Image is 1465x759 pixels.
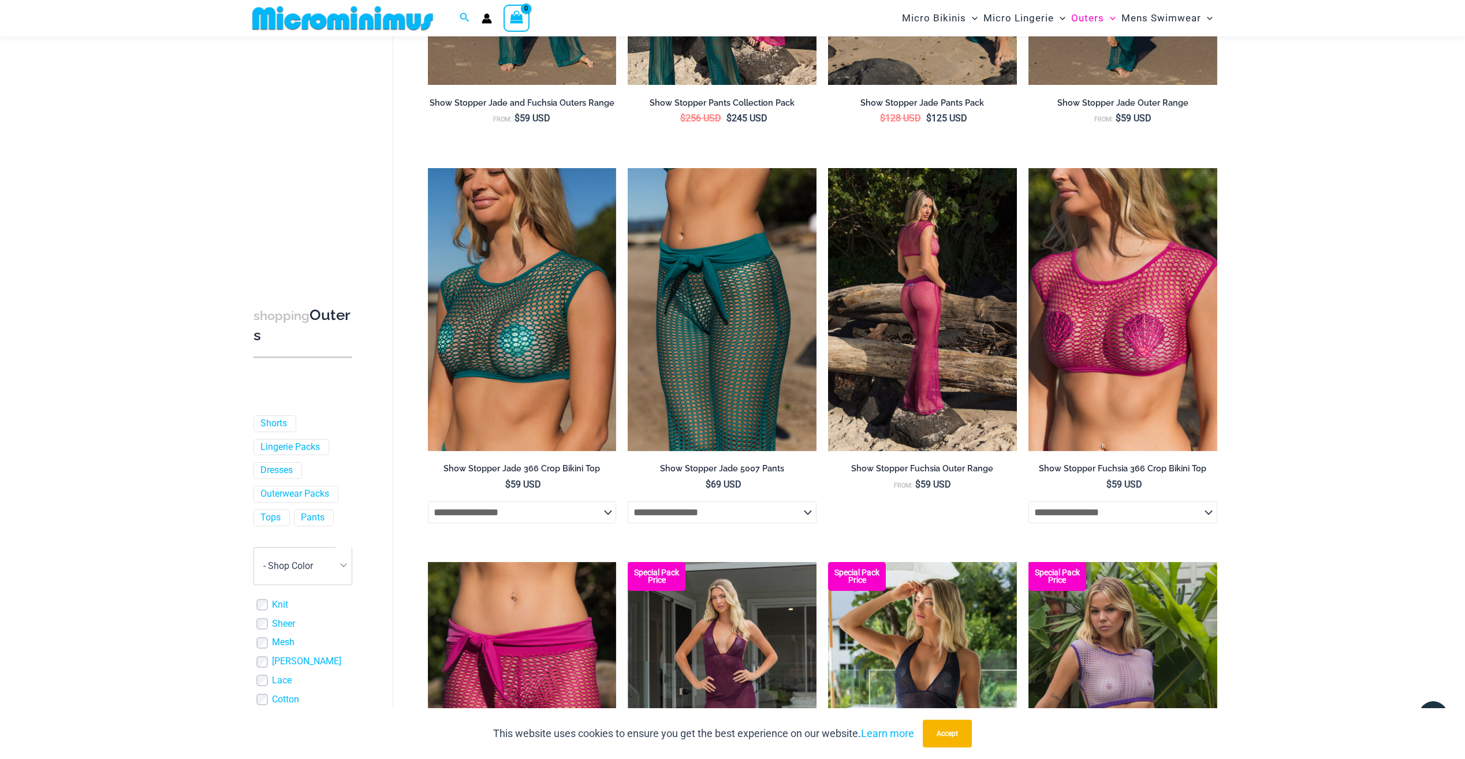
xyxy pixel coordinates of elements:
a: Show Stopper Jade 366 Top 5007 pants 10Show Stopper Jade 366 Top 5007 pants 11Show Stopper Jade 3... [628,168,817,451]
a: [PERSON_NAME] [272,656,341,668]
a: Show Stopper Fuchsia 366 Top 5007 pants 08Show Stopper Fuchsia 366 Top 5007 pants 11Show Stopper ... [1028,168,1217,451]
a: OutersMenu ToggleMenu Toggle [1068,3,1119,33]
bdi: 59 USD [1116,113,1151,124]
a: Sheer [272,618,295,630]
span: $ [880,113,885,124]
bdi: 128 USD [880,113,921,124]
a: Show Stopper Jade Outer Range [1028,98,1217,113]
a: Show Stopper Pants Collection Pack [628,98,817,113]
a: Show Stopper Fuchsia 366 Top 5007 pants 01Show Stopper Fuchsia 366 Top 5007 pants 04Show Stopper ... [828,168,1017,451]
a: Cotton [272,694,299,706]
a: Mens SwimwearMenu ToggleMenu Toggle [1119,3,1216,33]
span: $ [505,479,510,490]
span: $ [680,113,685,124]
span: Menu Toggle [1104,3,1116,33]
span: Outers [1071,3,1104,33]
span: $ [1106,479,1112,490]
span: $ [726,113,732,124]
a: Micro BikinisMenu ToggleMenu Toggle [899,3,981,33]
bdi: 256 USD [680,113,721,124]
a: Show Stopper Fuchsia Outer Range [828,463,1017,478]
a: View Shopping Cart, empty [504,5,530,31]
a: Mesh [272,637,295,649]
a: Knit [272,599,288,611]
iframe: TrustedSite Certified [254,39,357,270]
bdi: 125 USD [926,113,967,124]
span: Menu Toggle [1054,3,1065,33]
p: This website uses cookies to ensure you get the best experience on our website. [493,725,914,742]
a: Show Stopper Fuchsia 366 Crop Bikini Top [1028,463,1217,478]
img: Show Stopper Fuchsia 366 Top 5007 pants 08 [1028,168,1217,451]
img: MM SHOP LOGO FLAT [248,5,438,31]
a: Learn more [861,727,914,739]
span: - Shop Color [254,547,352,585]
a: Lingerie Packs [260,441,320,453]
span: $ [515,113,520,124]
a: Show Stopper Jade 366 Top 5007 pants 09Show Stopper Jade 366 Top 5007 pants 12Show Stopper Jade 3... [428,168,617,451]
span: Mens Swimwear [1121,3,1201,33]
img: Show Stopper Jade 366 Top 5007 pants 10 [628,168,817,451]
h2: Show Stopper Jade and Fuchsia Outers Range [428,98,617,109]
span: shopping [254,308,310,323]
h2: Show Stopper Jade 366 Crop Bikini Top [428,463,617,474]
h2: Show Stopper Pants Collection Pack [628,98,817,109]
h3: Outers [254,306,352,345]
a: Account icon link [482,13,492,24]
a: Show Stopper Jade Pants Pack [828,98,1017,113]
a: Lace [272,675,292,687]
span: Micro Lingerie [983,3,1054,33]
bdi: 59 USD [1106,479,1142,490]
bdi: 69 USD [706,479,741,490]
a: Shorts [260,418,287,430]
a: Search icon link [460,11,470,25]
h2: Show Stopper Fuchsia Outer Range [828,463,1017,474]
a: Outerwear Packs [260,489,329,501]
span: - Shop Color [254,548,352,585]
span: Menu Toggle [1201,3,1213,33]
bdi: 59 USD [505,479,541,490]
span: - Shop Color [263,561,313,572]
b: Special Pack Price [828,569,886,584]
span: $ [926,113,931,124]
bdi: 59 USD [515,113,550,124]
span: From: [894,482,912,489]
h2: Show Stopper Jade 5007 Pants [628,463,817,474]
a: Dresses [260,465,293,477]
a: Tops [260,512,281,524]
a: Show Stopper Jade 5007 Pants [628,463,817,478]
span: Menu Toggle [966,3,978,33]
a: Show Stopper Jade and Fuchsia Outers Range [428,98,617,113]
img: Show Stopper Jade 366 Top 5007 pants 09 [428,168,617,451]
b: Special Pack Price [1028,569,1086,584]
span: From: [493,116,512,123]
bdi: 245 USD [726,113,767,124]
span: $ [1116,113,1121,124]
span: Micro Bikinis [902,3,966,33]
img: Show Stopper Fuchsia 366 Top 5007 pants 04 [828,168,1017,451]
h2: Show Stopper Fuchsia 366 Crop Bikini Top [1028,463,1217,474]
a: Show Stopper Jade 366 Crop Bikini Top [428,463,617,478]
span: $ [915,479,920,490]
span: $ [706,479,711,490]
button: Accept [923,720,972,747]
bdi: 59 USD [915,479,951,490]
a: Micro LingerieMenu ToggleMenu Toggle [981,3,1068,33]
b: Special Pack Price [628,569,685,584]
nav: Site Navigation [897,2,1218,35]
h2: Show Stopper Jade Pants Pack [828,98,1017,109]
h2: Show Stopper Jade Outer Range [1028,98,1217,109]
a: Pants [301,512,325,524]
span: From: [1094,116,1113,123]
